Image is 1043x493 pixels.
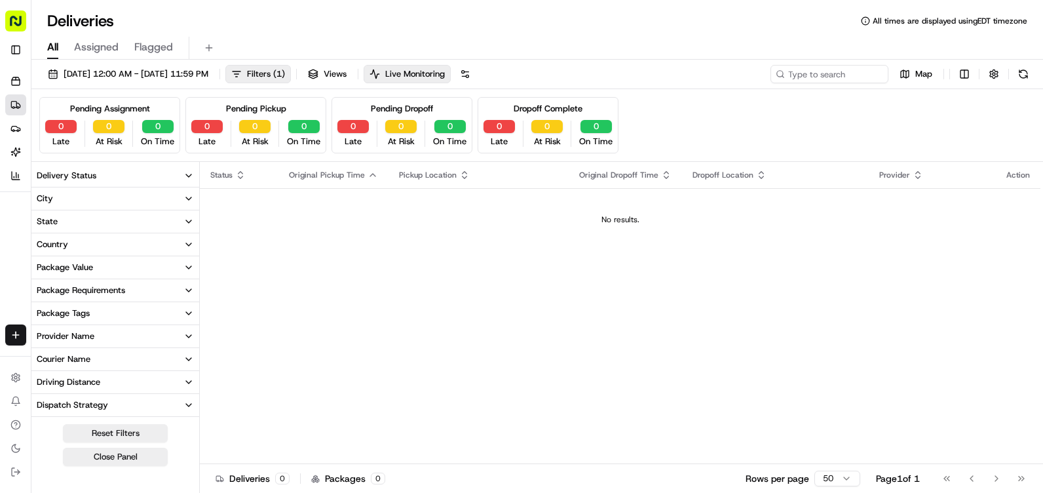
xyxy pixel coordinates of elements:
[434,120,466,133] button: 0
[288,120,320,133] button: 0
[47,10,114,31] h1: Deliveries
[134,39,173,55] span: Flagged
[45,120,77,133] button: 0
[1006,170,1030,180] div: Action
[287,136,320,148] span: On Time
[371,103,433,115] div: Pending Dropoff
[399,170,457,180] span: Pickup Location
[185,97,326,153] div: Pending Pickup0Late0At Risk0On Time
[433,136,466,148] span: On Time
[37,307,90,319] div: Package Tags
[31,279,199,302] button: Package Requirements
[199,136,216,148] span: Late
[302,65,352,83] button: Views
[580,120,612,133] button: 0
[31,325,199,347] button: Provider Name
[1014,65,1033,83] button: Refresh
[364,65,451,83] button: Live Monitoring
[337,120,369,133] button: 0
[692,170,753,180] span: Dropoff Location
[226,103,286,115] div: Pending Pickup
[879,170,910,180] span: Provider
[534,136,561,148] span: At Risk
[37,376,100,388] div: Driving Distance
[47,39,58,55] span: All
[31,394,199,416] button: Dispatch Strategy
[484,120,515,133] button: 0
[37,216,58,227] div: State
[31,165,199,187] button: Delivery Status
[96,136,123,148] span: At Risk
[37,353,90,365] div: Courier Name
[31,348,199,370] button: Courier Name
[242,136,269,148] span: At Risk
[345,136,362,148] span: Late
[770,65,888,83] input: Type to search
[311,472,385,485] div: Packages
[74,39,119,55] span: Assigned
[514,103,582,115] div: Dropoff Complete
[31,187,199,210] button: City
[210,170,233,180] span: Status
[324,68,347,80] span: Views
[64,68,208,80] span: [DATE] 12:00 AM - [DATE] 11:59 PM
[31,210,199,233] button: State
[388,136,415,148] span: At Risk
[247,68,285,80] span: Filters
[876,472,920,485] div: Page 1 of 1
[37,262,93,273] div: Package Value
[531,120,563,133] button: 0
[191,120,223,133] button: 0
[216,472,290,485] div: Deliveries
[579,170,658,180] span: Original Dropoff Time
[491,136,508,148] span: Late
[42,65,214,83] button: [DATE] 12:00 AM - [DATE] 11:59 PM
[142,120,174,133] button: 0
[39,97,180,153] div: Pending Assignment0Late0At Risk0On Time
[31,256,199,279] button: Package Value
[205,214,1035,225] div: No results.
[273,68,285,80] span: ( 1 )
[37,193,53,205] div: City
[478,97,618,153] div: Dropoff Complete0Late0At Risk0On Time
[31,371,199,393] button: Driving Distance
[371,473,385,484] div: 0
[31,302,199,325] button: Package Tags
[385,120,417,133] button: 0
[37,399,108,411] div: Dispatch Strategy
[63,448,168,466] button: Close Panel
[37,170,96,182] div: Delivery Status
[37,285,125,296] div: Package Requirements
[37,330,94,342] div: Provider Name
[31,233,199,256] button: Country
[239,120,271,133] button: 0
[894,65,938,83] button: Map
[385,68,445,80] span: Live Monitoring
[873,16,1027,26] span: All times are displayed using EDT timezone
[289,170,365,180] span: Original Pickup Time
[579,136,613,148] span: On Time
[915,68,932,80] span: Map
[746,472,809,485] p: Rows per page
[63,424,168,443] button: Reset Filters
[52,136,69,148] span: Late
[141,136,174,148] span: On Time
[275,473,290,484] div: 0
[332,97,472,153] div: Pending Dropoff0Late0At Risk0On Time
[93,120,124,133] button: 0
[70,103,150,115] div: Pending Assignment
[225,65,291,83] button: Filters(1)
[37,239,68,250] div: Country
